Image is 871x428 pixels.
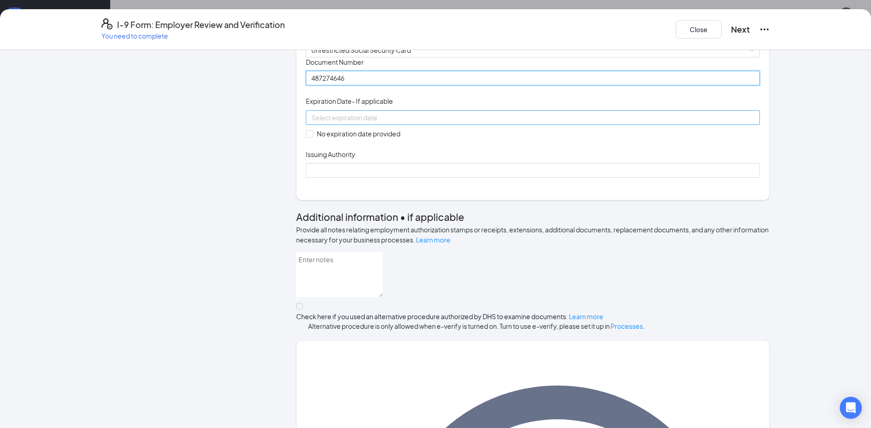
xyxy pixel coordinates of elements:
[296,303,303,310] input: Check here if you used an alternative procedure authorized by DHS to examine documents. Learn more
[117,18,285,31] h4: I-9 Form: Employer Review and Verification
[296,225,769,244] span: Provide all notes relating employment authorization stamps or receipts, extensions, additional do...
[296,211,398,223] span: Additional information
[611,322,643,330] a: Processes
[306,96,393,106] span: Expiration Date
[731,23,750,36] button: Next
[352,97,393,105] span: - If applicable
[398,211,464,223] span: • if applicable
[101,31,285,40] p: You need to complete
[306,150,355,159] span: Issuing Authority
[296,312,770,321] div: Check here if you used an alternative procedure authorized by DHS to examine documents.
[101,18,112,29] svg: FormI9EVerifyIcon
[676,20,722,39] button: Close
[416,236,450,244] a: Learn more
[840,397,862,419] div: Open Intercom Messenger
[569,312,603,321] a: Learn more
[306,57,364,67] span: Document Number
[759,24,770,35] svg: Ellipses
[311,113,753,123] input: Select expiration date
[313,129,404,139] span: No expiration date provided
[296,321,770,331] span: Alternative procedure is only allowed when e-verify is turned on. Turn to use e-verify, please se...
